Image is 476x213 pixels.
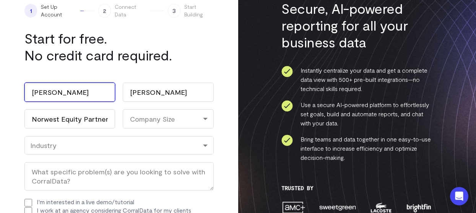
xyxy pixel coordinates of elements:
div: Open Intercom Messenger [450,187,468,205]
li: Instantly centralize your data and get a complete data view with 500+ pre-built integrations—no t... [281,66,432,93]
input: Last Name [123,83,213,102]
input: Company Name [24,109,115,128]
h1: Start for free. No credit card required. [24,30,214,63]
span: 3 [168,4,180,18]
span: 1 [24,4,37,18]
div: Company Size [123,109,213,128]
input: First Name [24,83,115,102]
span: Connect Data [115,3,146,18]
div: Industry [30,141,208,150]
li: Use a secure AI-powered platform to effortlessly set goals, build and automate reports, and chat ... [281,100,432,128]
h3: Trusted By [281,185,432,191]
span: Start Building [184,3,214,18]
label: I'm interested in a live demo/tutorial [37,198,134,205]
span: 2 [98,4,111,18]
span: Set Up Account [41,3,76,18]
li: Bring teams and data together in one easy-to-use interface to increase efficiency and optimize de... [281,135,432,162]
